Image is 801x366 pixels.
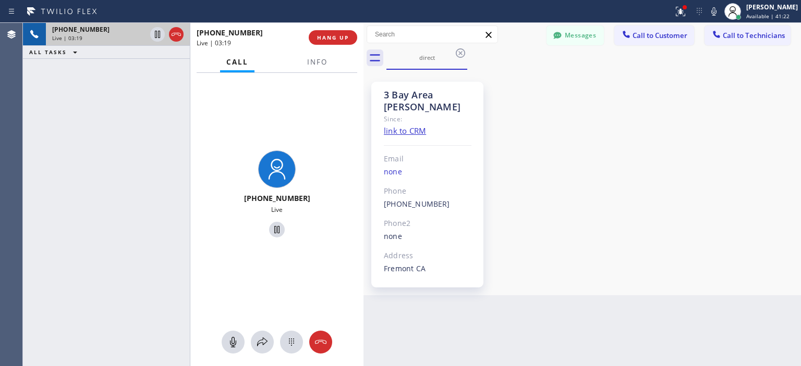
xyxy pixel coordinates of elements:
span: [PHONE_NUMBER] [244,193,310,203]
span: Info [307,57,327,67]
button: Open directory [251,331,274,354]
button: Hang up [309,331,332,354]
button: Call [220,52,254,72]
span: Call to Customer [633,31,687,40]
button: Mute [707,4,721,19]
span: Live | 03:19 [197,39,231,47]
button: Hold Customer [150,27,165,42]
div: none [384,231,471,243]
button: Hold Customer [269,222,285,237]
button: Info [301,52,334,72]
span: Live [271,205,283,214]
div: Fremont CA [384,263,471,275]
button: Open dialpad [280,331,303,354]
span: [PHONE_NUMBER] [52,25,110,34]
button: Call to Technicians [705,26,791,45]
span: [PHONE_NUMBER] [197,28,263,37]
div: Since: [384,113,471,125]
span: Call to Technicians [723,31,785,40]
a: [PHONE_NUMBER] [384,199,450,209]
button: HANG UP [309,30,357,45]
button: Mute [222,331,245,354]
button: Hang up [169,27,184,42]
div: Email [384,153,471,165]
span: Live | 03:19 [52,34,82,42]
div: Phone2 [384,218,471,230]
div: [PERSON_NAME] [746,3,798,11]
div: direct [387,54,466,61]
span: ALL TASKS [29,48,67,56]
span: HANG UP [317,34,349,41]
div: Phone [384,185,471,197]
span: Call [226,57,248,67]
button: Call to Customer [614,26,694,45]
a: link to CRM [384,125,426,136]
input: Search [367,26,497,43]
div: none [384,166,471,178]
span: Available | 41:22 [746,12,790,20]
div: 3 Bay Area [PERSON_NAME] [384,89,471,113]
button: Messages [547,26,604,45]
div: Address [384,250,471,262]
button: ALL TASKS [23,46,88,58]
